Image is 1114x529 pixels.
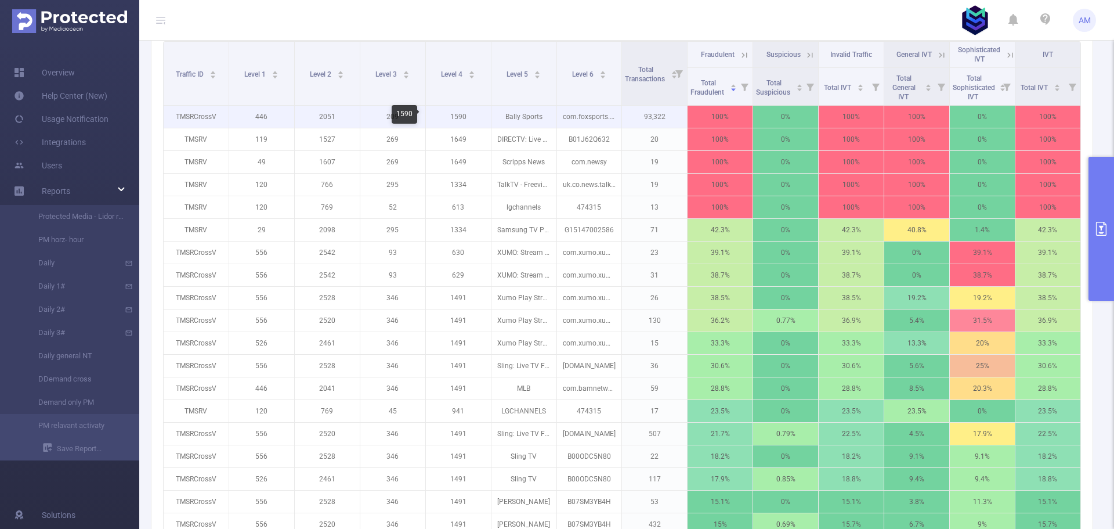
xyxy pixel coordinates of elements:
a: Overview [14,61,75,84]
i: icon: caret-up [925,82,932,86]
p: 33.3% [1015,332,1080,354]
p: 29 [229,219,294,241]
p: B01J62Q632 [557,128,622,150]
p: XUMO: Stream TV Shows & Movies [491,264,556,286]
p: 1491 [426,377,491,400]
p: 13 [622,196,687,218]
p: 1334 [426,174,491,196]
p: 100% [884,106,949,128]
p: TMSRCrossV [164,445,229,467]
i: icon: caret-up [797,82,803,86]
p: 0% [753,264,818,286]
p: 30.6% [1015,355,1080,377]
i: Filter menu [999,68,1015,105]
span: Total General IVT [892,74,916,101]
p: 100% [819,174,884,196]
p: LGCHANNELS [491,400,556,422]
p: 36.9% [819,310,884,332]
p: XUMO: Stream TV Shows & Movies [491,242,556,264]
p: Samsung TV Plus [491,219,556,241]
i: icon: caret-down [338,74,344,77]
i: icon: caret-down [599,74,606,77]
i: icon: caret-up [338,69,344,73]
i: icon: caret-up [730,82,737,86]
p: 39.1% [950,242,1015,264]
p: 38.5% [688,287,753,309]
span: Level 3 [375,70,399,78]
span: Invalid Traffic [830,51,872,59]
a: Users [14,154,62,177]
p: 1527 [295,128,360,150]
p: 100% [688,128,753,150]
span: Total Suspicious [756,79,792,96]
a: Integrations [14,131,86,154]
i: icon: caret-down [925,87,932,90]
p: 2520 [295,310,360,332]
p: 0.79% [753,423,818,445]
p: 346 [360,355,425,377]
i: Filter menu [933,68,949,105]
p: 23 [622,242,687,264]
span: Sophisticated IVT [958,46,1000,63]
p: 130 [622,310,687,332]
p: TMSRCrossV [164,332,229,354]
p: 1491 [426,332,491,354]
a: Save Report... [43,437,139,460]
i: Filter menu [1064,68,1080,105]
p: 0% [753,106,818,128]
span: Fraudulent [701,51,735,59]
div: Sort [599,69,606,76]
a: DDemand cross [23,368,125,391]
i: icon: caret-down [403,74,410,77]
i: icon: caret-down [209,74,216,77]
i: icon: caret-down [730,87,737,90]
div: Sort [337,69,344,76]
p: TMSRCrossV [164,106,229,128]
p: 100% [884,196,949,218]
div: 1590 [392,105,417,124]
p: 0% [753,242,818,264]
p: 2461 [295,332,360,354]
p: 0% [753,219,818,241]
p: 120 [229,174,294,196]
span: Level 4 [441,70,464,78]
p: 1649 [426,151,491,173]
p: TMSRV [164,400,229,422]
p: TalkTV - Freeview Play - Live [491,174,556,196]
span: Total Transactions [625,66,667,83]
p: 21.7% [688,423,753,445]
p: Sling: Live TV Freestream [491,423,556,445]
p: 0% [753,128,818,150]
p: 100% [884,128,949,150]
p: 474315 [557,196,622,218]
p: 59 [622,377,687,400]
p: DIRECTV: Live TV Streaming [491,128,556,150]
p: 346 [360,287,425,309]
p: TMSRCrossV [164,287,229,309]
p: Xumo Play Stream TV & Movies [491,332,556,354]
p: 1491 [426,445,491,467]
p: 2528 [295,287,360,309]
p: [DOMAIN_NAME] [557,355,622,377]
p: 31 [622,264,687,286]
p: 8.5% [884,377,949,400]
p: 474315 [557,400,622,422]
p: 100% [819,128,884,150]
p: 556 [229,445,294,467]
a: Usage Notification [14,107,108,131]
a: Daily general NT [23,344,125,368]
p: 2528 [295,355,360,377]
a: Demand only PM [23,391,125,414]
p: 295 [360,219,425,241]
span: Total Fraudulent [690,79,726,96]
a: Reports [42,179,70,203]
p: 0% [753,287,818,309]
p: TMSRV [164,128,229,150]
p: 38.7% [688,264,753,286]
p: Scripps News [491,151,556,173]
p: 40.8% [884,219,949,241]
p: 0% [950,128,1015,150]
span: Total IVT [824,84,853,92]
p: 15 [622,332,687,354]
p: 52 [360,196,425,218]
